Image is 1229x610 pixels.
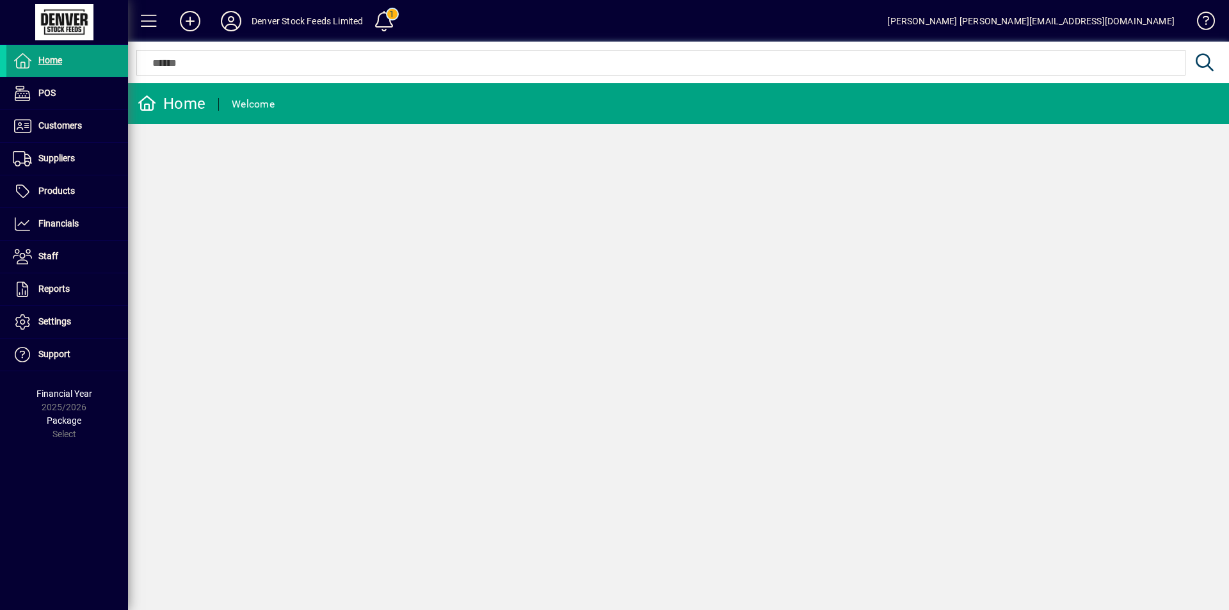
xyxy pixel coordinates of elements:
[6,339,128,371] a: Support
[887,11,1175,31] div: [PERSON_NAME] [PERSON_NAME][EMAIL_ADDRESS][DOMAIN_NAME]
[38,218,79,229] span: Financials
[6,77,128,109] a: POS
[38,88,56,98] span: POS
[6,110,128,142] a: Customers
[6,175,128,207] a: Products
[38,153,75,163] span: Suppliers
[47,415,81,426] span: Package
[211,10,252,33] button: Profile
[38,55,62,65] span: Home
[252,11,364,31] div: Denver Stock Feeds Limited
[232,94,275,115] div: Welcome
[138,93,205,114] div: Home
[6,241,128,273] a: Staff
[1187,3,1213,44] a: Knowledge Base
[6,208,128,240] a: Financials
[38,316,71,326] span: Settings
[38,251,58,261] span: Staff
[38,349,70,359] span: Support
[6,143,128,175] a: Suppliers
[6,273,128,305] a: Reports
[170,10,211,33] button: Add
[36,389,92,399] span: Financial Year
[38,120,82,131] span: Customers
[38,284,70,294] span: Reports
[6,306,128,338] a: Settings
[38,186,75,196] span: Products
